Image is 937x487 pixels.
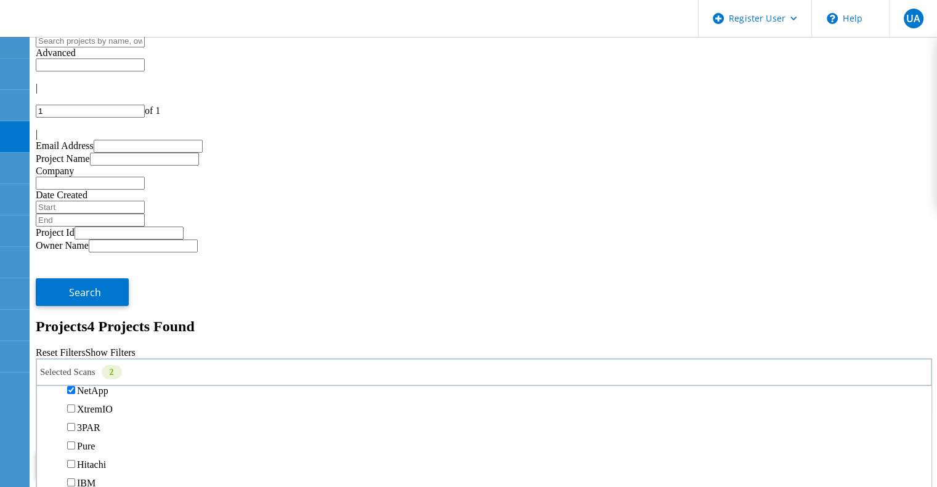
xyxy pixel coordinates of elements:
[36,129,932,140] div: |
[77,385,108,396] label: NetApp
[36,34,145,47] input: Search projects by name, owner, ID, company, etc
[36,227,75,238] label: Project Id
[36,83,932,94] div: |
[36,166,74,176] label: Company
[87,318,195,334] span: 4 Projects Found
[827,13,838,24] svg: \n
[36,358,932,386] div: Selected Scans
[69,286,101,299] span: Search
[36,190,87,200] label: Date Created
[36,347,85,358] a: Reset Filters
[36,140,94,151] label: Email Address
[12,24,145,34] a: Live Optics Dashboard
[145,105,160,116] span: of 1
[36,240,89,251] label: Owner Name
[77,459,106,470] label: Hitachi
[36,153,90,164] label: Project Name
[36,201,145,214] input: Start
[77,404,113,414] label: XtremIO
[36,278,129,306] button: Search
[77,422,100,433] label: 3PAR
[906,14,920,23] span: UA
[36,47,76,58] span: Advanced
[102,365,122,379] div: 2
[36,318,87,334] b: Projects
[77,441,95,451] label: Pure
[36,214,145,227] input: End
[85,347,135,358] a: Show Filters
